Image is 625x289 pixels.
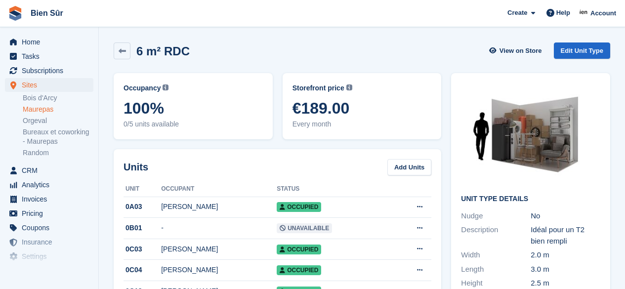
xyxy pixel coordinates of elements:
[5,235,93,249] a: menu
[292,119,432,129] span: Every month
[5,221,93,235] a: menu
[161,265,277,275] div: [PERSON_NAME]
[124,99,263,117] span: 100%
[163,84,168,90] img: icon-info-grey-7440780725fd019a000dd9b08b2336e03edf1995a4989e88bcd33f0948082b44.svg
[346,84,352,90] img: icon-info-grey-7440780725fd019a000dd9b08b2336e03edf1995a4989e88bcd33f0948082b44.svg
[124,160,148,174] h2: Units
[488,42,546,59] a: View on Store
[277,265,321,275] span: Occupied
[461,264,531,275] div: Length
[277,181,389,197] th: Status
[277,202,321,212] span: Occupied
[461,210,531,222] div: Nudge
[5,206,93,220] a: menu
[23,127,93,146] a: Bureaux et coworking - Maurepas
[277,245,321,254] span: Occupied
[22,221,81,235] span: Coupons
[461,249,531,261] div: Width
[124,244,161,254] div: 0C03
[23,105,93,114] a: Maurepas
[5,249,93,263] a: menu
[22,49,81,63] span: Tasks
[23,148,93,158] a: Random
[124,119,263,129] span: 0/5 units available
[590,8,616,18] span: Account
[161,218,277,239] td: -
[124,223,161,233] div: 0B01
[531,224,600,247] div: Idéal pour un T2 bien rempli
[5,35,93,49] a: menu
[5,49,93,63] a: menu
[22,192,81,206] span: Invoices
[124,181,161,197] th: Unit
[5,264,93,278] a: menu
[22,178,81,192] span: Analytics
[161,244,277,254] div: [PERSON_NAME]
[23,116,93,125] a: Orgeval
[387,159,431,175] a: Add Units
[22,235,81,249] span: Insurance
[461,278,531,289] div: Height
[22,35,81,49] span: Home
[124,265,161,275] div: 0C04
[461,224,531,247] div: Description
[5,64,93,78] a: menu
[22,264,81,278] span: Capital
[22,164,81,177] span: CRM
[531,249,600,261] div: 2.0 m
[500,46,542,56] span: View on Store
[531,278,600,289] div: 2.5 m
[124,202,161,212] div: 0A03
[554,42,610,59] a: Edit Unit Type
[292,99,432,117] span: €189.00
[277,223,332,233] span: Unavailable
[161,202,277,212] div: [PERSON_NAME]
[22,206,81,220] span: Pricing
[556,8,570,18] span: Help
[5,192,93,206] a: menu
[23,93,93,103] a: Bois d'Arcy
[461,83,600,187] img: box-6m2.jpg
[5,178,93,192] a: menu
[531,264,600,275] div: 3.0 m
[22,64,81,78] span: Subscriptions
[507,8,527,18] span: Create
[124,83,161,93] span: Occupancy
[8,6,23,21] img: stora-icon-8386f47178a22dfd0bd8f6a31ec36ba5ce8667c1dd55bd0f319d3a0aa187defe.svg
[531,210,600,222] div: No
[22,249,81,263] span: Settings
[461,195,600,203] h2: Unit Type details
[579,8,589,18] img: Asmaa Habri
[5,164,93,177] a: menu
[27,5,67,21] a: Bien Sûr
[292,83,344,93] span: Storefront price
[5,78,93,92] a: menu
[136,44,190,58] h2: 6 m² RDC
[161,181,277,197] th: Occupant
[22,78,81,92] span: Sites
